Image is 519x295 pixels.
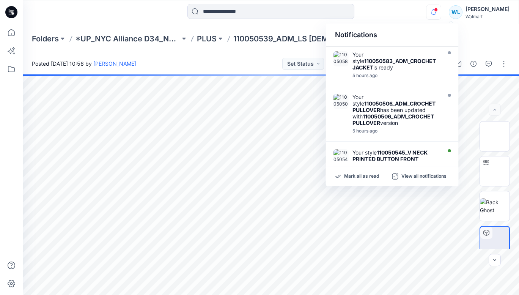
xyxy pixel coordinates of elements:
[480,198,510,214] img: Back Ghost
[352,58,436,71] strong: 110050583_ADM_CROCHET JACKET
[352,149,428,169] strong: 110050545_V NECK PRINTED BUTTON FRONT CARDIGAN
[467,58,480,70] button: Details
[466,14,510,19] div: Walmart
[401,173,447,180] p: View all notifications
[333,94,349,109] img: 110050506_ADM_CROCHET PULLOVER
[326,24,459,47] div: Notifications
[93,60,136,67] a: [PERSON_NAME]
[352,73,440,78] div: Monday, September 08, 2025 10:56
[352,149,440,188] div: Your style has been updated with version
[344,173,379,180] p: Mark all as read
[352,128,440,134] div: Monday, September 08, 2025 10:56
[333,51,349,66] img: 110050583_ADM_CROCHET JACKET
[333,149,349,164] img: 110050545_V NECK PRINTED BUTTON FRONT CARDIGAN
[352,51,440,71] div: Your style is ready
[32,33,59,44] a: Folders
[352,94,440,126] div: Your style has been updated with version
[466,5,510,14] div: [PERSON_NAME]
[352,113,434,126] strong: 110050506_ADM_CROCHET PULLOVER
[32,60,136,68] span: Posted [DATE] 10:56 by
[233,33,338,44] p: 110050539_ADM_LS [DEMOGRAPHIC_DATA] CARDI
[352,100,436,113] strong: 110050506_ADM_CROCHET PULLOVER
[197,33,217,44] a: PLUS
[449,5,462,19] div: WL
[75,33,180,44] a: *UP_NYC Alliance D34_NYC IN*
